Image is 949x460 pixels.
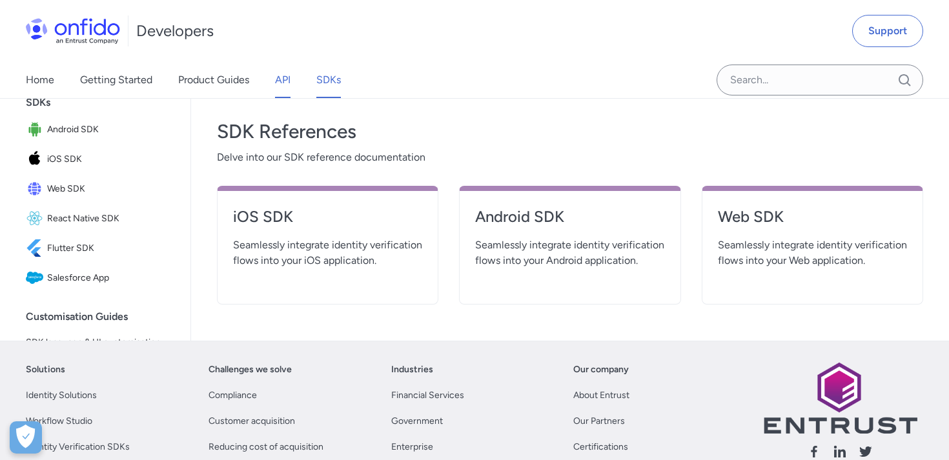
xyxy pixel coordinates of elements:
[209,439,323,455] a: Reducing cost of acquisition
[718,237,907,268] span: Seamlessly integrate identity verification flows into your Web application.
[26,439,130,455] a: Identity Verification SDKs
[10,421,42,454] div: Cookie Preferences
[573,362,629,377] a: Our company
[391,388,464,403] a: Financial Services
[21,115,180,144] a: IconAndroid SDKAndroid SDK
[26,388,97,403] a: Identity Solutions
[21,145,180,174] a: IconiOS SDKiOS SDK
[391,362,433,377] a: Industries
[233,206,422,237] a: iOS SDK
[573,414,625,429] a: Our Partners
[26,180,47,198] img: IconWeb SDK
[832,444,848,459] svg: Follow us linkedin
[209,388,257,403] a: Compliance
[573,388,629,403] a: About Entrust
[806,444,822,459] svg: Follow us facebook
[47,269,175,287] span: Salesforce App
[136,21,214,41] h1: Developers
[717,65,923,95] input: Onfido search input field
[316,62,341,98] a: SDKs
[391,439,433,455] a: Enterprise
[233,206,422,227] h4: iOS SDK
[217,150,923,165] span: Delve into our SDK reference documentation
[26,269,47,287] img: IconSalesforce App
[26,362,65,377] a: Solutions
[21,264,180,292] a: IconSalesforce AppSalesforce App
[475,206,664,227] h4: Android SDK
[47,239,175,257] span: Flutter SDK
[391,414,443,429] a: Government
[26,239,47,257] img: IconFlutter SDK
[26,90,185,115] div: SDKs
[858,444,873,459] svg: Follow us X (Twitter)
[21,330,180,355] a: SDK language & UI customisation
[852,15,923,47] a: Support
[26,304,185,330] div: Customisation Guides
[26,62,54,98] a: Home
[718,206,907,227] h4: Web SDK
[26,335,175,350] span: SDK language & UI customisation
[26,210,47,228] img: IconReact Native SDK
[21,234,180,263] a: IconFlutter SDKFlutter SDK
[26,18,120,44] img: Onfido Logo
[47,210,175,228] span: React Native SDK
[26,414,92,429] a: Workflow Studio
[26,150,47,168] img: IconiOS SDK
[178,62,249,98] a: Product Guides
[80,62,152,98] a: Getting Started
[233,237,422,268] span: Seamlessly integrate identity verification flows into your iOS application.
[718,206,907,237] a: Web SDK
[47,180,175,198] span: Web SDK
[573,439,628,455] a: Certifications
[10,421,42,454] button: Open Preferences
[26,121,47,139] img: IconAndroid SDK
[47,150,175,168] span: iOS SDK
[475,237,664,268] span: Seamlessly integrate identity verification flows into your Android application.
[275,62,291,98] a: API
[21,175,180,203] a: IconWeb SDKWeb SDK
[762,362,917,434] img: Entrust logo
[21,205,180,233] a: IconReact Native SDKReact Native SDK
[217,119,923,145] h3: SDK References
[475,206,664,237] a: Android SDK
[47,121,175,139] span: Android SDK
[209,414,295,429] a: Customer acquisition
[209,362,292,377] a: Challenges we solve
